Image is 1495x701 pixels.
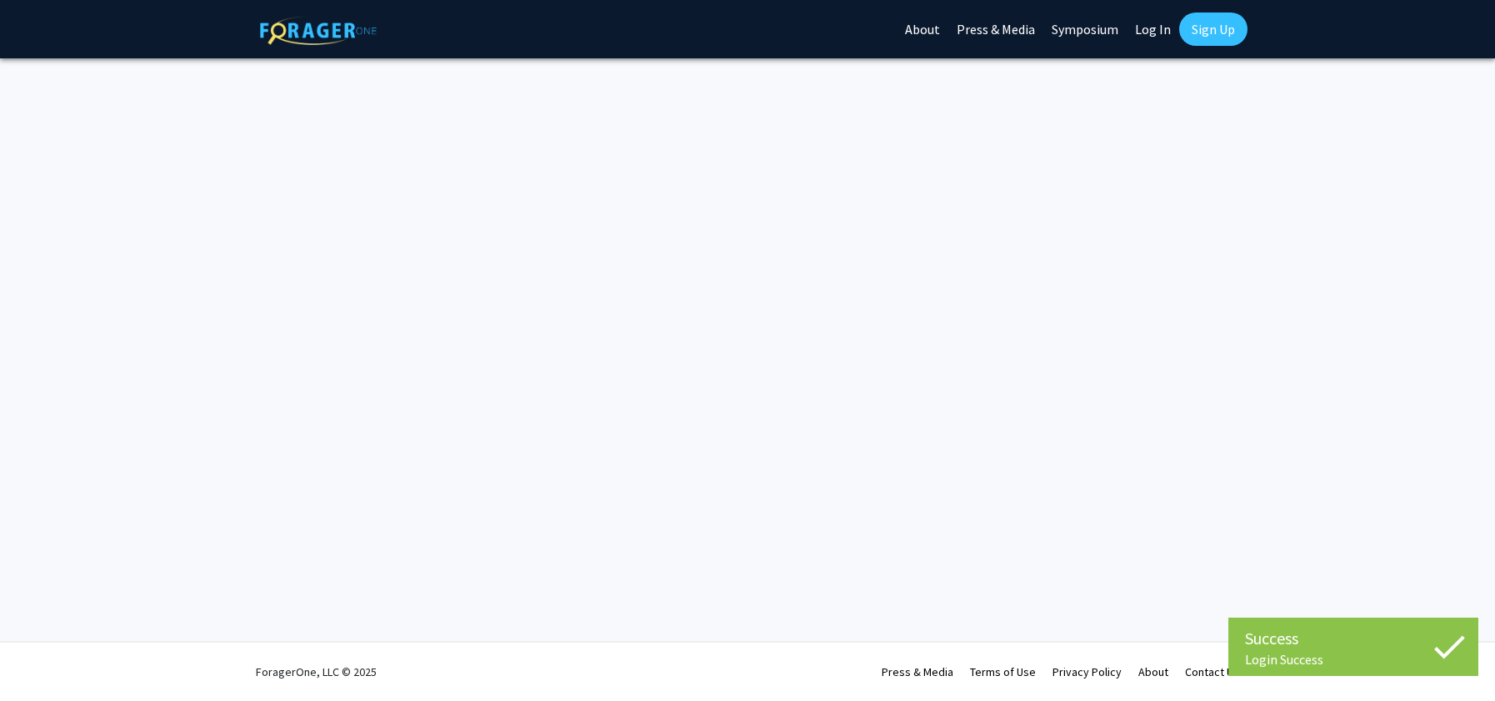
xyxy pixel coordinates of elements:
[1052,664,1122,679] a: Privacy Policy
[1138,664,1168,679] a: About
[260,16,377,45] img: ForagerOne Logo
[882,664,953,679] a: Press & Media
[970,664,1036,679] a: Terms of Use
[1245,626,1462,651] div: Success
[1245,651,1462,668] div: Login Success
[1185,664,1239,679] a: Contact Us
[256,643,377,701] div: ForagerOne, LLC © 2025
[1179,13,1247,46] a: Sign Up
